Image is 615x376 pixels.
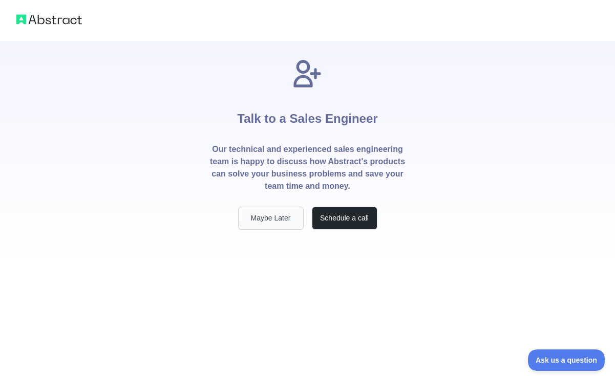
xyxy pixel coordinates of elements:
h1: Talk to a Sales Engineer [237,90,377,143]
iframe: Toggle Customer Support [528,349,605,371]
button: Maybe Later [238,207,304,230]
p: Our technical and experienced sales engineering team is happy to discuss how Abstract's products ... [209,143,406,192]
img: Abstract logo [16,12,82,27]
button: Schedule a call [312,207,377,230]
